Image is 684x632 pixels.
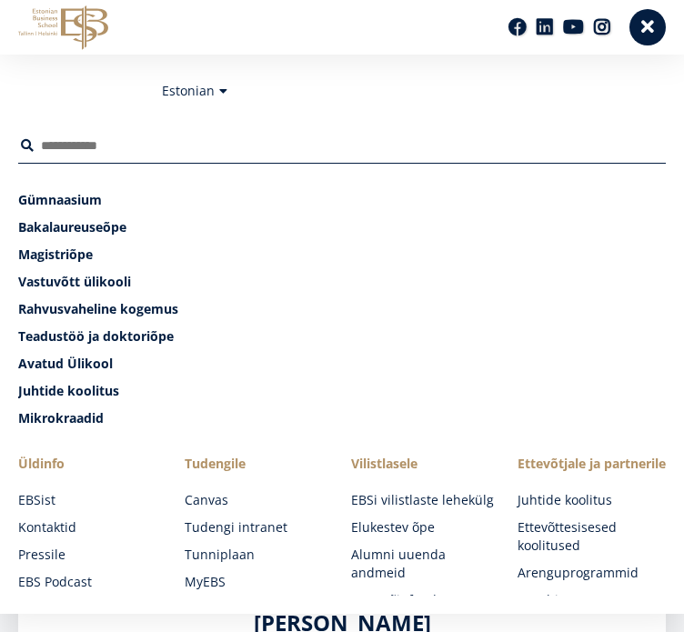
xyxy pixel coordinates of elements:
[563,18,584,36] a: Youtube
[18,455,166,473] span: Üldinfo
[18,491,166,509] a: EBSist
[518,564,666,582] a: Arenguprogrammid
[18,573,166,591] a: EBS Podcast
[18,246,93,263] span: Magistriõpe
[185,573,333,591] a: MyEBS
[18,409,666,427] a: Mikrokraadid
[18,382,666,400] a: Juhtide koolitus
[18,327,174,345] span: Teadustöö ja doktoriõpe
[18,191,666,209] a: Gümnaasium
[18,518,166,537] a: Kontaktid
[18,546,166,564] a: Pressile
[18,409,104,426] span: Mikrokraadid
[536,18,554,36] a: Linkedin
[18,355,113,372] span: Avatud Ülikool
[351,491,499,509] a: EBSi vilistlaste lehekülg
[18,327,666,346] a: Teadustöö ja doktoriõpe
[18,191,102,208] span: Gümnaasium
[593,18,611,36] a: Instagram
[508,18,527,36] a: Facebook
[185,518,333,537] a: Tudengi intranet
[518,518,666,555] a: Ettevõttesisesed koolitused
[18,300,178,317] span: Rahvusvaheline kogemus
[18,355,666,373] a: Avatud Ülikool
[185,491,333,509] a: Canvas
[18,218,666,236] a: Bakalaureuseõpe
[18,382,119,399] span: Juhtide koolitus
[18,300,666,318] a: Rahvusvaheline kogemus
[351,455,499,473] span: Vilistlasele
[518,491,666,509] a: Juhtide koolitus
[185,455,333,473] a: Tudengile
[18,246,666,264] a: Magistriõpe
[18,218,126,236] span: Bakalaureuseõpe
[18,273,666,291] a: Vastuvõtt ülikooli
[351,546,499,582] a: Alumni uuenda andmeid
[518,591,666,609] a: Coaching
[18,273,131,290] span: Vastuvõtt ülikooli
[351,518,499,537] a: Elukestev õpe
[351,591,499,609] a: EBS Mõjufond
[518,455,666,473] span: Ettevõtjale ja partnerile
[185,546,333,564] a: Tunniplaan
